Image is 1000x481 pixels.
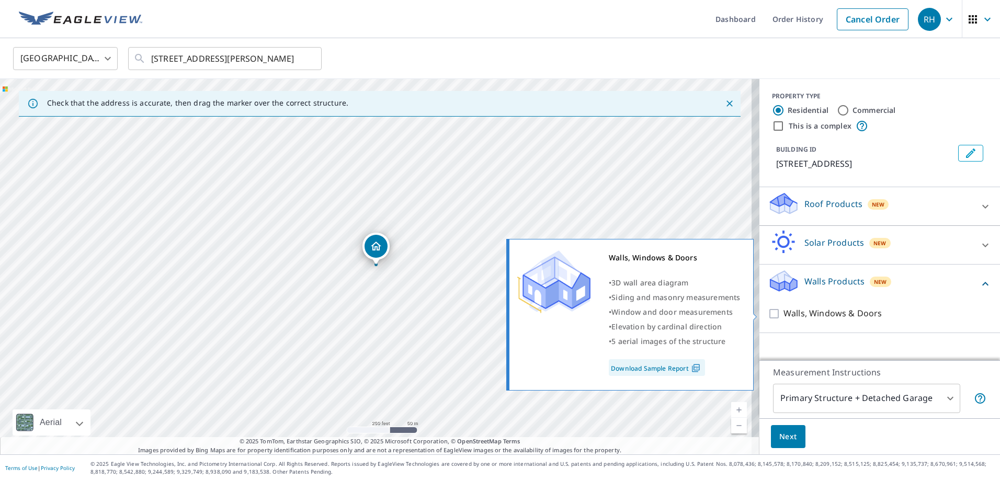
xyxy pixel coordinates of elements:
[41,464,75,472] a: Privacy Policy
[779,430,797,443] span: Next
[853,105,896,116] label: Commercial
[804,236,864,249] p: Solar Products
[47,98,348,108] p: Check that the address is accurate, then drag the marker over the correct structure.
[609,290,740,305] div: •
[768,269,992,299] div: Walls ProductsNew
[776,145,816,154] p: BUILDING ID
[874,278,887,286] span: New
[5,464,38,472] a: Terms of Use
[503,437,520,445] a: Terms
[609,250,740,265] div: Walls, Windows & Doors
[772,91,987,101] div: PROPERTY TYPE
[768,191,992,221] div: Roof ProductsNew
[609,276,740,290] div: •
[13,44,118,73] div: [GEOGRAPHIC_DATA]
[609,334,740,349] div: •
[689,363,703,373] img: Pdf Icon
[958,145,983,162] button: Edit building 1
[5,465,75,471] p: |
[240,437,520,446] span: © 2025 TomTom, Earthstar Geographics SIO, © 2025 Microsoft Corporation, ©
[611,336,725,346] span: 5 aerial images of the structure
[974,392,986,405] span: Your report will include the primary structure and a detached garage if one exists.
[37,409,65,436] div: Aerial
[609,359,705,376] a: Download Sample Report
[771,425,805,449] button: Next
[517,250,590,313] img: Premium
[19,12,142,27] img: EV Logo
[918,8,941,31] div: RH
[773,366,986,379] p: Measurement Instructions
[804,198,862,210] p: Roof Products
[609,319,740,334] div: •
[789,121,851,131] label: This is a complex
[611,292,740,302] span: Siding and masonry measurements
[362,233,390,265] div: Dropped pin, building 1, Residential property, 849 Gardenside Dr Owensboro, KY 42301
[804,275,865,288] p: Walls Products
[837,8,908,30] a: Cancel Order
[611,278,688,288] span: 3D wall area diagram
[731,418,747,433] a: Current Level 17, Zoom Out
[783,307,882,320] p: Walls, Windows & Doors
[609,305,740,319] div: •
[776,157,954,170] p: [STREET_ADDRESS]
[457,437,501,445] a: OpenStreetMap
[872,200,885,209] span: New
[90,460,995,476] p: © 2025 Eagle View Technologies, Inc. and Pictometry International Corp. All Rights Reserved. Repo...
[13,409,90,436] div: Aerial
[873,239,887,247] span: New
[611,322,722,331] span: Elevation by cardinal direction
[788,105,828,116] label: Residential
[723,97,736,110] button: Close
[731,402,747,418] a: Current Level 17, Zoom In
[151,44,300,73] input: Search by address or latitude-longitude
[611,307,733,317] span: Window and door measurements
[773,384,960,413] div: Primary Structure + Detached Garage
[768,230,992,260] div: Solar ProductsNew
